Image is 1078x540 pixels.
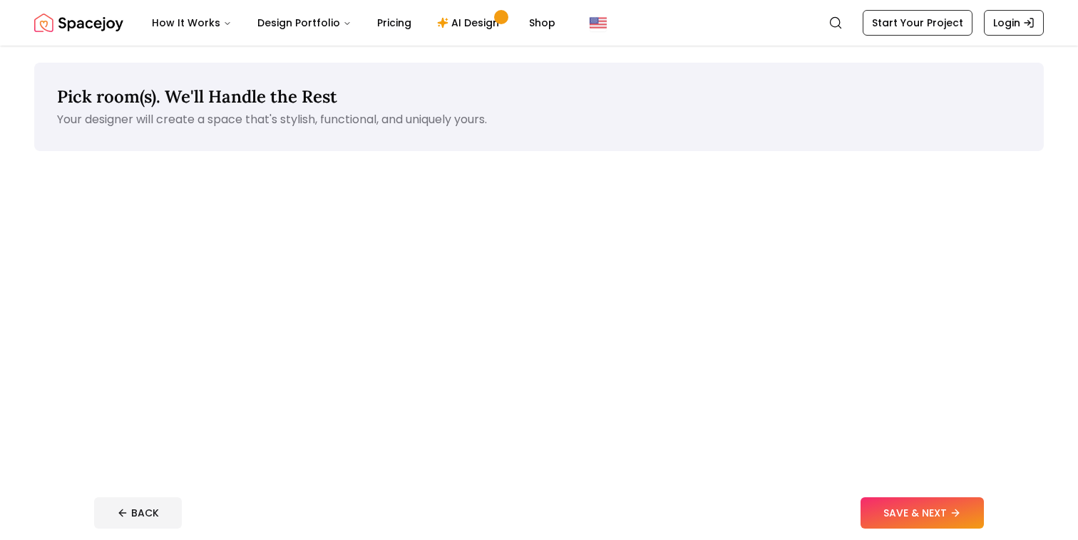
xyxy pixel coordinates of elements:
a: Start Your Project [863,10,972,36]
button: BACK [94,497,182,529]
p: Your designer will create a space that's stylish, functional, and uniquely yours. [57,111,1021,128]
a: Pricing [366,9,423,37]
button: SAVE & NEXT [861,497,984,529]
nav: Main [140,9,567,37]
a: Login [984,10,1044,36]
button: Design Portfolio [246,9,363,37]
span: Pick room(s). We'll Handle the Rest [57,85,337,108]
img: United States [590,14,607,31]
img: Spacejoy Logo [34,9,123,37]
button: How It Works [140,9,243,37]
a: AI Design [426,9,515,37]
a: Shop [518,9,567,37]
a: Spacejoy [34,9,123,37]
